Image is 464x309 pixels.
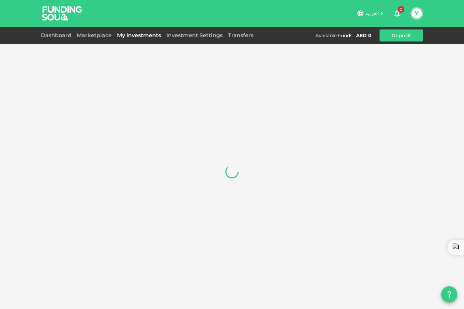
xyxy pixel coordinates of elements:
a: My Investments [114,32,164,38]
div: AED 0 [356,32,371,39]
button: 0 [390,7,404,20]
div: Available Funds : [315,32,353,39]
button: Y [412,8,422,18]
a: Dashboard [41,32,74,38]
button: Deposit [380,29,423,42]
button: question [441,286,457,302]
a: Marketplace [74,32,114,38]
span: 0 [398,6,404,13]
span: العربية [365,10,379,16]
a: Investment Settings [164,32,225,38]
a: Transfers [225,32,256,38]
